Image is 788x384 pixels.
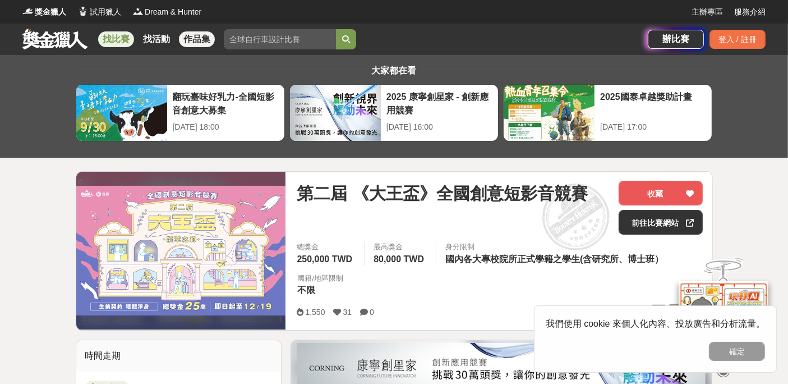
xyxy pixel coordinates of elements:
[692,6,723,18] a: 主辦專區
[503,84,712,141] a: 2025國泰卓越獎助計畫[DATE] 17:00
[734,6,766,18] a: 服務介紹
[22,6,66,18] a: Logo獎金獵人
[709,342,765,361] button: 確定
[90,6,121,18] span: 試用獵人
[386,90,492,116] div: 2025 康寧創星家 - 創新應用競賽
[297,285,315,295] span: 不限
[305,308,325,317] span: 1,550
[297,181,587,206] span: 第二屆 《大王盃》全國創意短影音競賽
[297,273,343,284] div: 國籍/地區限制
[369,66,420,75] span: 大家都在看
[445,241,666,253] div: 身分限制
[98,31,134,47] a: 找比賽
[386,121,492,133] div: [DATE] 16:00
[179,31,215,47] a: 作品集
[132,6,144,17] img: Logo
[619,181,703,205] button: 收藏
[173,121,279,133] div: [DATE] 18:00
[76,84,285,141] a: 翻玩臺味好乳力-全國短影音創意大募集[DATE] 18:00
[370,308,374,317] span: 0
[145,6,201,18] span: Dream & Hunter
[600,121,706,133] div: [DATE] 17:00
[224,29,336,49] input: 全球自行車設計比賽
[374,241,427,253] span: 最高獎金
[546,319,765,328] span: 我們使用 cookie 來個人化內容、投放廣告和分析流量。
[132,6,201,18] a: LogoDream & Hunter
[77,6,121,18] a: Logo試用獵人
[445,254,663,264] span: 國內各大專校院所正式學籍之學生(含研究所、博士班）
[600,90,706,116] div: 2025國泰卓越獎助計畫
[173,90,279,116] div: 翻玩臺味好乳力-全國短影音創意大募集
[648,30,704,49] a: 辦比賽
[374,254,424,264] span: 80,000 TWD
[289,84,499,141] a: 2025 康寧創星家 - 創新應用競賽[DATE] 16:00
[297,254,352,264] span: 250,000 TWD
[709,30,766,49] div: 登入 / 註冊
[619,210,703,235] a: 前往比賽網站
[76,186,286,316] img: Cover Image
[679,281,768,356] img: d2146d9a-e6f6-4337-9592-8cefde37ba6b.png
[77,6,89,17] img: Logo
[343,308,352,317] span: 31
[139,31,174,47] a: 找活動
[297,241,355,253] span: 總獎金
[626,304,648,321] span: 分享至
[76,340,282,372] div: 時間走期
[35,6,66,18] span: 獎金獵人
[22,6,34,17] img: Logo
